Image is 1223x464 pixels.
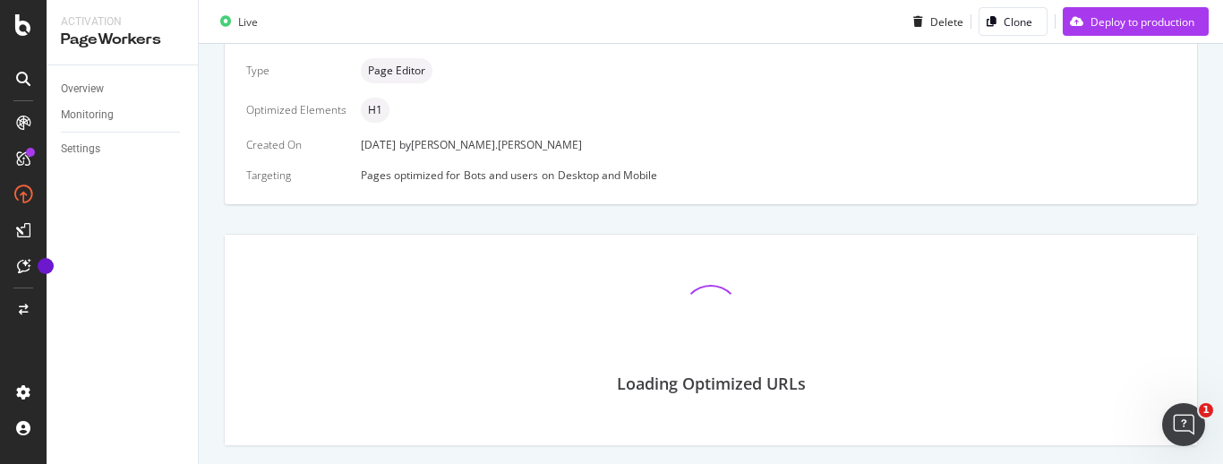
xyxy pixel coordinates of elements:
span: Page Editor [368,65,425,76]
div: Targeting [246,168,346,183]
div: PageWorkers [61,30,184,50]
div: Settings [61,140,100,159]
button: Clone [979,7,1048,36]
span: H1 [368,105,382,116]
div: Live [238,13,258,29]
div: by [PERSON_NAME].[PERSON_NAME] [399,137,582,152]
div: neutral label [361,98,389,123]
div: Activation [61,14,184,30]
div: Created On [246,137,346,152]
div: Desktop and Mobile [558,168,657,183]
div: Type [246,63,346,78]
div: Pages optimized for on [361,168,1176,183]
button: Delete [906,7,963,36]
a: Overview [61,80,185,99]
span: 1 [1199,403,1213,417]
div: Overview [61,80,104,99]
div: Deploy to production [1090,13,1194,29]
div: Tooltip anchor [38,258,54,274]
div: [DATE] [361,137,1176,152]
div: Monitoring [61,106,114,125]
button: Deploy to production [1063,7,1209,36]
iframe: Intercom live chat [1162,403,1205,446]
a: Monitoring [61,106,185,125]
a: Settings [61,140,185,159]
div: Optimized Elements [246,102,346,117]
div: Loading Optimized URLs [617,373,806,396]
div: Clone [1004,13,1032,29]
div: Delete [930,13,963,29]
div: neutral label [361,58,432,83]
div: Bots and users [464,168,538,183]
